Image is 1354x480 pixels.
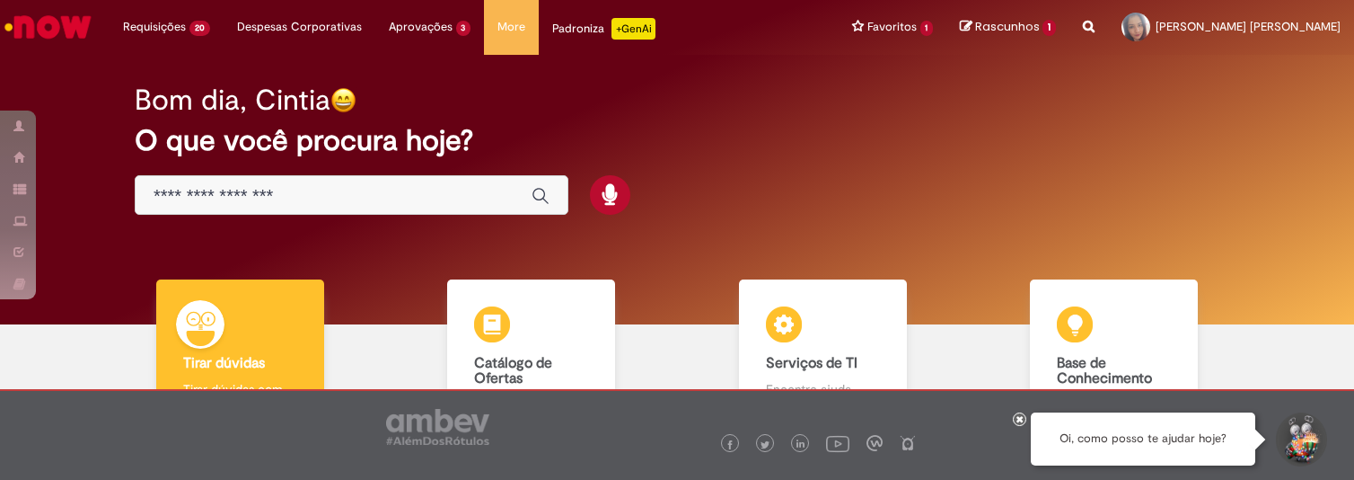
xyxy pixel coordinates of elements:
img: logo_footer_youtube.png [826,431,849,455]
span: Aprovações [389,18,453,36]
p: +GenAi [611,18,655,40]
img: logo_footer_facebook.png [725,440,734,449]
a: Catálogo de Ofertas Abra uma solicitação [386,280,678,450]
b: Tirar dúvidas [183,354,265,372]
span: 3 [456,21,471,36]
h2: Bom dia, Cintia [135,84,330,116]
span: Requisições [123,18,186,36]
div: Padroniza [552,18,655,40]
h2: O que você procura hoje? [135,125,1219,156]
img: logo_footer_twitter.png [761,440,769,449]
b: Catálogo de Ofertas [474,354,552,388]
img: logo_footer_workplace.png [866,435,883,451]
b: Base de Conhecimento [1057,354,1152,388]
span: More [497,18,525,36]
img: happy-face.png [330,87,356,113]
p: Tirar dúvidas com Lupi Assist e Gen Ai [183,380,297,416]
a: Serviços de TI Encontre ajuda [677,280,969,450]
span: Favoritos [867,18,917,36]
span: 1 [1042,20,1056,36]
img: logo_footer_linkedin.png [796,440,805,450]
span: 1 [920,21,934,36]
p: Encontre ajuda [766,380,880,398]
img: logo_footer_ambev_rotulo_gray.png [386,409,489,445]
img: logo_footer_naosei.png [900,435,916,451]
b: Serviços de TI [766,354,857,372]
a: Tirar dúvidas Tirar dúvidas com Lupi Assist e Gen Ai [94,280,386,450]
span: [PERSON_NAME] [PERSON_NAME] [1156,19,1341,34]
span: Rascunhos [975,18,1040,35]
button: Iniciar Conversa de Suporte [1273,413,1327,467]
a: Rascunhos [960,19,1056,36]
a: Base de Conhecimento Consulte e aprenda [969,280,1261,450]
span: Despesas Corporativas [237,18,362,36]
img: ServiceNow [2,9,94,45]
div: Oi, como posso te ajudar hoje? [1031,413,1255,466]
span: 20 [189,21,210,36]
